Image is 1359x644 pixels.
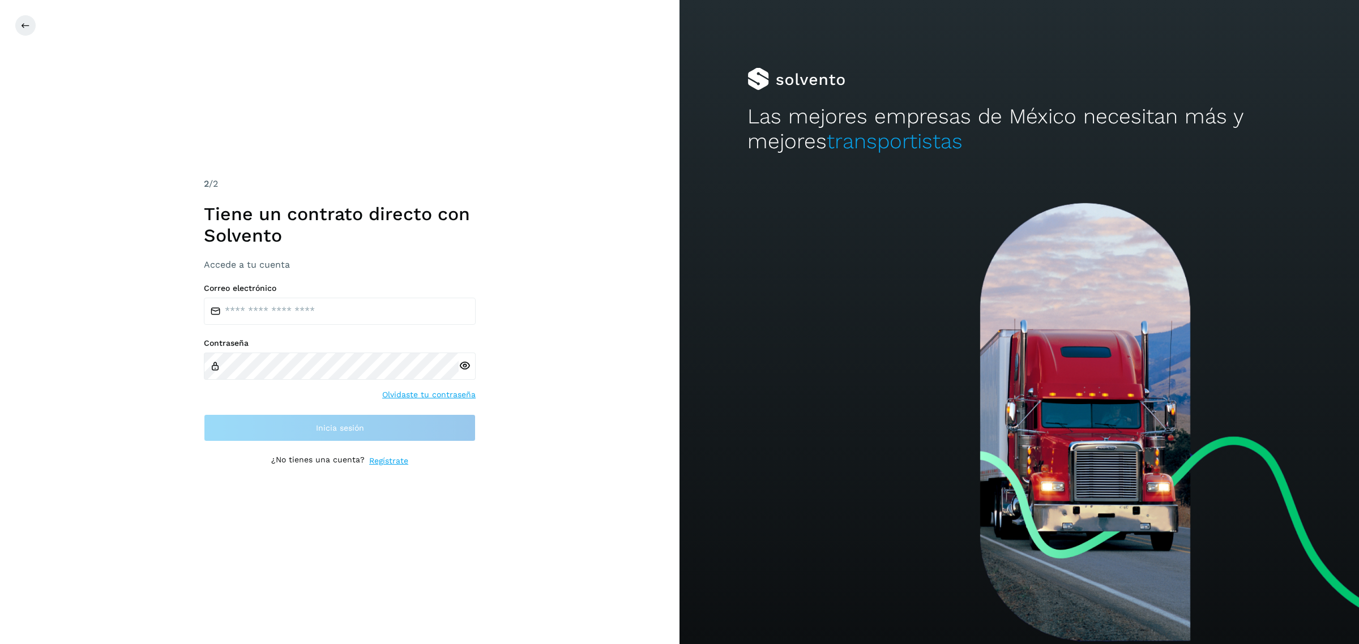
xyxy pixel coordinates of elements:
a: Regístrate [369,455,408,467]
label: Contraseña [204,338,476,348]
h2: Las mejores empresas de México necesitan más y mejores [747,104,1291,154]
button: Inicia sesión [204,414,476,441]
label: Correo electrónico [204,284,476,293]
div: /2 [204,177,476,191]
h3: Accede a tu cuenta [204,259,476,270]
h1: Tiene un contrato directo con Solvento [204,203,476,247]
a: Olvidaste tu contraseña [382,389,476,401]
span: transportistas [827,129,963,153]
span: 2 [204,178,209,189]
p: ¿No tienes una cuenta? [271,455,365,467]
span: Inicia sesión [316,424,364,432]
